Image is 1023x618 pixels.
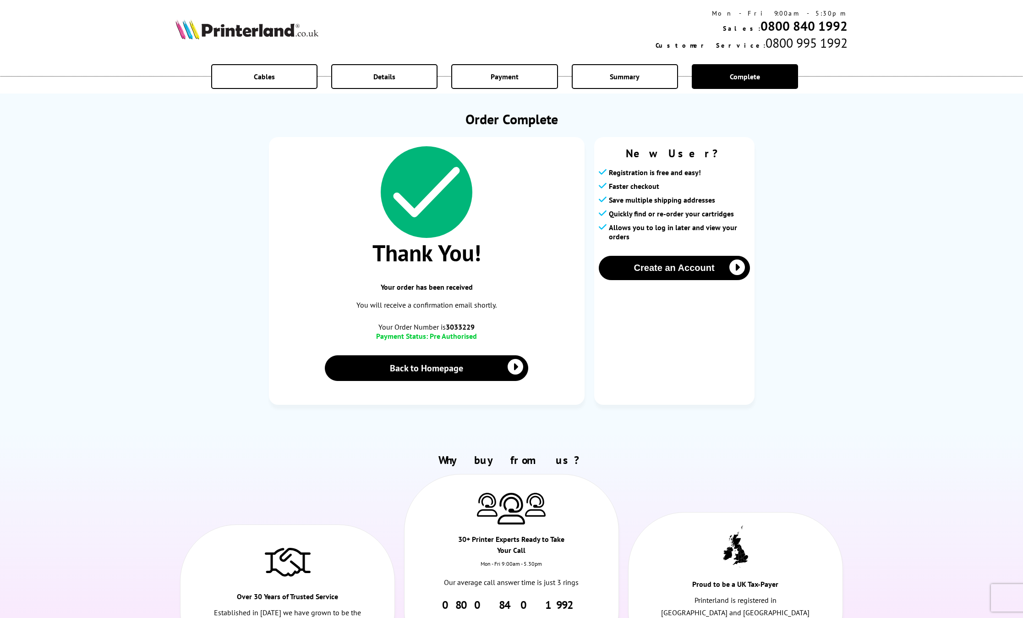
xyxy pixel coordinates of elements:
[234,591,341,607] div: Over 30 Years of Trusted Service
[254,72,275,81] span: Cables
[442,598,581,612] a: 0800 840 1992
[491,72,519,81] span: Payment
[278,322,575,331] span: Your Order Number is
[656,9,848,17] div: Mon - Fri 9:00am - 5:30pm
[599,146,750,160] span: New User?
[723,525,748,568] img: UK tax payer
[609,195,715,204] span: Save multiple shipping addresses
[446,322,475,331] b: 3033229
[730,72,760,81] span: Complete
[175,19,318,39] img: Printerland Logo
[278,299,575,311] p: You will receive a confirmation email shortly.
[682,579,789,594] div: Proud to be a UK Tax-Payer
[723,24,760,33] span: Sales:
[376,331,428,341] span: Payment Status:
[609,223,750,241] span: Allows you to log in later and view your orders
[405,560,618,576] div: Mon - Fri 9:00am - 5.30pm
[265,543,311,580] img: Trusted Service
[498,493,525,524] img: Printer Experts
[599,256,750,280] button: Create an Account
[175,453,847,467] h2: Why buy from us?
[525,493,546,516] img: Printer Experts
[477,493,498,516] img: Printer Experts
[458,534,565,560] div: 30+ Printer Experts Ready to Take Your Call
[609,209,734,218] span: Quickly find or re-order your cartridges
[656,41,766,50] span: Customer Service:
[766,34,848,51] span: 0800 995 1992
[373,72,395,81] span: Details
[325,355,529,381] a: Back to Homepage
[610,72,640,81] span: Summary
[437,576,586,589] p: Our average call answer time is just 3 rings
[269,110,755,128] h1: Order Complete
[278,238,575,268] span: Thank You!
[609,182,659,191] span: Faster checkout
[760,17,848,34] a: 0800 840 1992
[278,282,575,292] span: Your order has been received
[609,168,701,177] span: Registration is free and easy!
[430,331,477,341] span: Pre Authorised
